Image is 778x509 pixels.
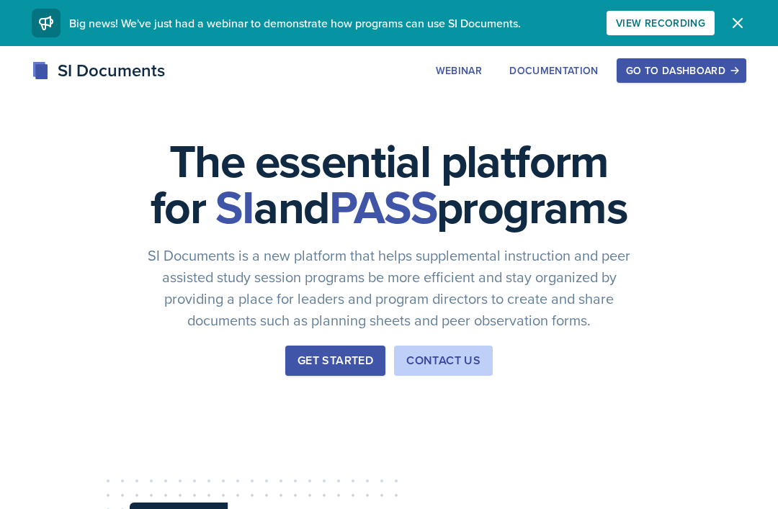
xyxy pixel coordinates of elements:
div: SI Documents [32,58,165,84]
div: Contact Us [406,352,480,369]
span: Big news! We've just had a webinar to demonstrate how programs can use SI Documents. [69,15,521,31]
button: Contact Us [394,346,493,376]
button: Webinar [426,58,491,83]
div: Webinar [436,65,482,76]
div: Go to Dashboard [626,65,737,76]
button: Go to Dashboard [617,58,746,83]
button: View Recording [607,11,715,35]
div: Get Started [298,352,373,369]
div: View Recording [616,17,705,29]
button: Get Started [285,346,385,376]
div: Documentation [509,65,599,76]
button: Documentation [500,58,608,83]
